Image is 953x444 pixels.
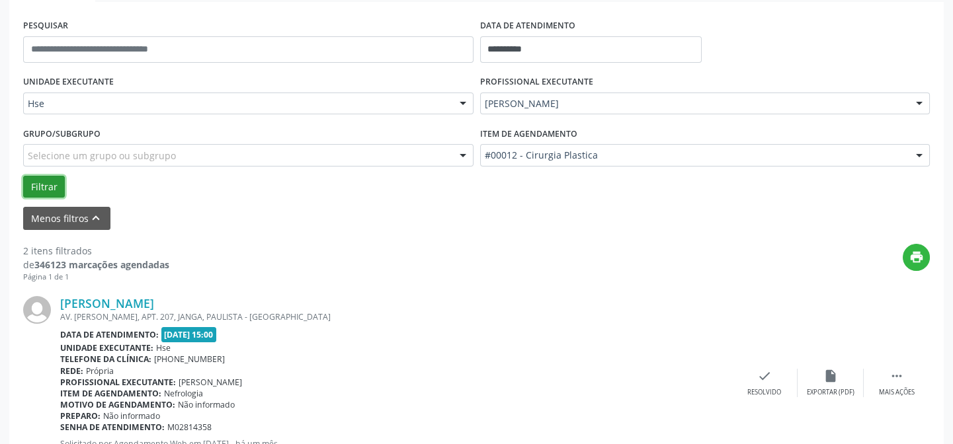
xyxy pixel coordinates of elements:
div: AV. [PERSON_NAME], APT. 207, JANGA, PAULISTA - [GEOGRAPHIC_DATA] [60,311,731,322]
div: de [23,258,169,272]
b: Telefone da clínica: [60,353,151,365]
b: Motivo de agendamento: [60,399,175,410]
i: insert_drive_file [823,369,838,383]
label: DATA DE ATENDIMENTO [480,16,575,36]
i: check [757,369,772,383]
span: Selecione um grupo ou subgrupo [28,149,176,163]
div: 2 itens filtrados [23,244,169,258]
span: [PERSON_NAME] [485,97,903,110]
span: Própria [86,365,114,377]
span: Nefrologia [164,388,203,399]
i: print [909,250,924,264]
label: UNIDADE EXECUTANTE [23,72,114,92]
span: [PERSON_NAME] [179,377,242,388]
div: Resolvido [747,388,781,397]
label: Item de agendamento [480,124,577,144]
a: [PERSON_NAME] [60,296,154,311]
span: Não informado [178,399,235,410]
b: Profissional executante: [60,377,176,388]
span: Não informado [103,410,160,422]
b: Rede: [60,365,83,377]
button: Menos filtroskeyboard_arrow_up [23,207,110,230]
i:  [890,369,904,383]
div: Mais ações [879,388,915,397]
b: Data de atendimento: [60,329,159,340]
label: Grupo/Subgrupo [23,124,101,144]
b: Preparo: [60,410,101,422]
span: M02814358 [167,422,212,433]
b: Item de agendamento: [60,388,161,399]
strong: 346123 marcações agendadas [34,258,169,271]
span: [PHONE_NUMBER] [154,353,225,365]
span: [DATE] 15:00 [161,327,217,342]
div: Página 1 de 1 [23,272,169,283]
label: PROFISSIONAL EXECUTANTE [480,72,593,92]
div: Exportar (PDF) [807,388,854,397]
img: img [23,296,51,324]
span: Hse [156,342,171,353]
b: Unidade executante: [60,342,153,353]
i: keyboard_arrow_up [89,211,103,225]
button: print [903,244,930,271]
span: Hse [28,97,446,110]
button: Filtrar [23,176,65,198]
span: #00012 - Cirurgia Plastica [485,149,903,162]
b: Senha de atendimento: [60,422,165,433]
label: PESQUISAR [23,16,68,36]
